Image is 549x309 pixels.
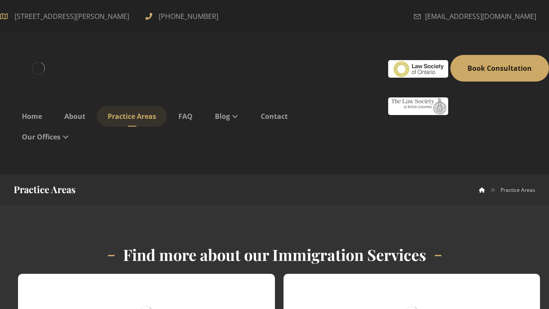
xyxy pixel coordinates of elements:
a: Our Offices [11,127,80,147]
span: [EMAIL_ADDRESS][DOMAIN_NAME] [425,9,536,23]
span: [STREET_ADDRESS][PERSON_NAME] [11,9,133,23]
img: # [388,97,448,115]
span: Book Consultation [468,64,532,73]
span: [PHONE_NUMBER] [157,9,220,23]
a: FAQ [168,106,203,127]
a: Practice Areas [97,106,167,127]
span: Home [22,112,42,121]
h2: Find more about our Immigration Services [123,244,426,265]
span: About [64,112,85,121]
span: Our Offices [22,132,60,142]
h1: Practice Areas [14,183,75,196]
a: Contact [250,106,299,127]
span: Blog [215,112,230,121]
a: [PHONE_NUMBER] [145,11,220,20]
img: # [388,60,448,78]
a: Blog [204,106,249,127]
a: Home [11,106,53,127]
span: _ [435,255,441,256]
span: FAQ [178,112,193,121]
span: Contact [261,112,288,121]
span: _ [108,255,115,256]
span: Practice Areas [108,112,156,121]
a: Book Consultation [450,55,549,82]
a: Arora Law Services [479,186,485,194]
a: About [54,106,96,127]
